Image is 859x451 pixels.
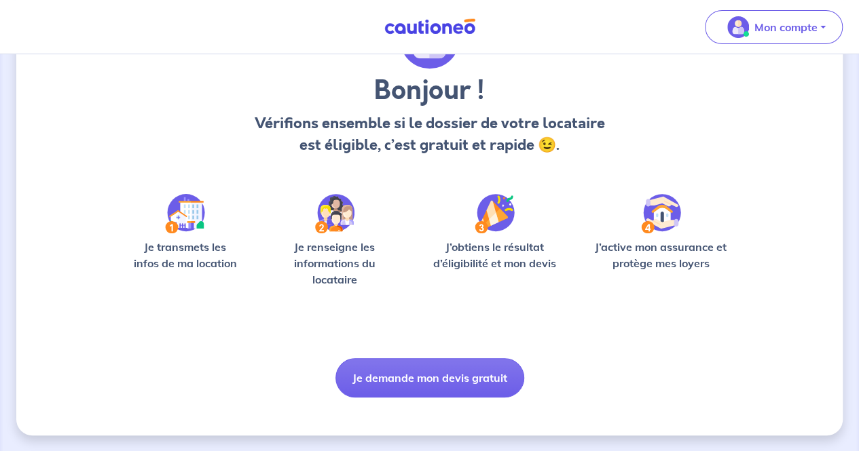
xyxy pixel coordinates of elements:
[754,19,818,35] p: Mon compte
[165,194,205,233] img: /static/90a569abe86eec82015bcaae536bd8e6/Step-1.svg
[379,18,481,35] img: Cautioneo
[587,239,734,271] p: J’active mon assurance et protège mes loyers
[335,358,524,397] button: Je demande mon devis gratuit
[475,194,515,233] img: /static/f3e743aab9439237c3e2196e4328bba9/Step-3.svg
[705,10,843,44] button: illu_account_valid_menu.svgMon compte
[252,113,607,156] p: Vérifions ensemble si le dossier de votre locataire est éligible, c’est gratuit et rapide 😉.
[267,239,402,288] p: Je renseigne les informations du locataire
[424,239,566,271] p: J’obtiens le résultat d’éligibilité et mon devis
[252,75,607,107] h3: Bonjour !
[727,16,749,38] img: illu_account_valid_menu.svg
[641,194,681,233] img: /static/bfff1cf634d835d9112899e6a3df1a5d/Step-4.svg
[125,239,245,271] p: Je transmets les infos de ma location
[315,194,354,233] img: /static/c0a346edaed446bb123850d2d04ad552/Step-2.svg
